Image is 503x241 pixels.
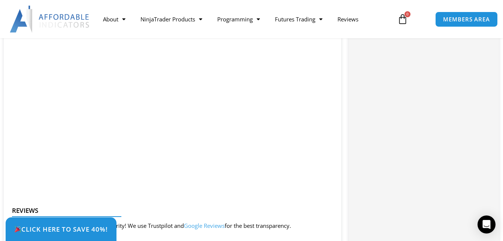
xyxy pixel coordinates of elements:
[10,6,90,33] img: LogoAI | Affordable Indicators – NinjaTrader
[11,10,334,192] iframe: My NinjaTrader Trade Copier | Summary & Latest Updates
[15,226,21,232] img: 🎉
[478,215,496,233] div: Open Intercom Messenger
[12,207,327,214] h4: Reviews
[133,11,210,28] a: NinjaTrader Products
[267,11,330,28] a: Futures Trading
[6,217,116,241] a: 🎉Click Here to save 40%!
[404,11,410,17] span: 0
[330,11,366,28] a: Reviews
[96,11,393,28] nav: Menu
[14,226,108,232] span: Click Here to save 40%!
[435,12,498,27] a: MEMBERS AREA
[386,8,419,30] a: 0
[96,11,133,28] a: About
[443,17,490,22] span: MEMBERS AREA
[210,11,267,28] a: Programming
